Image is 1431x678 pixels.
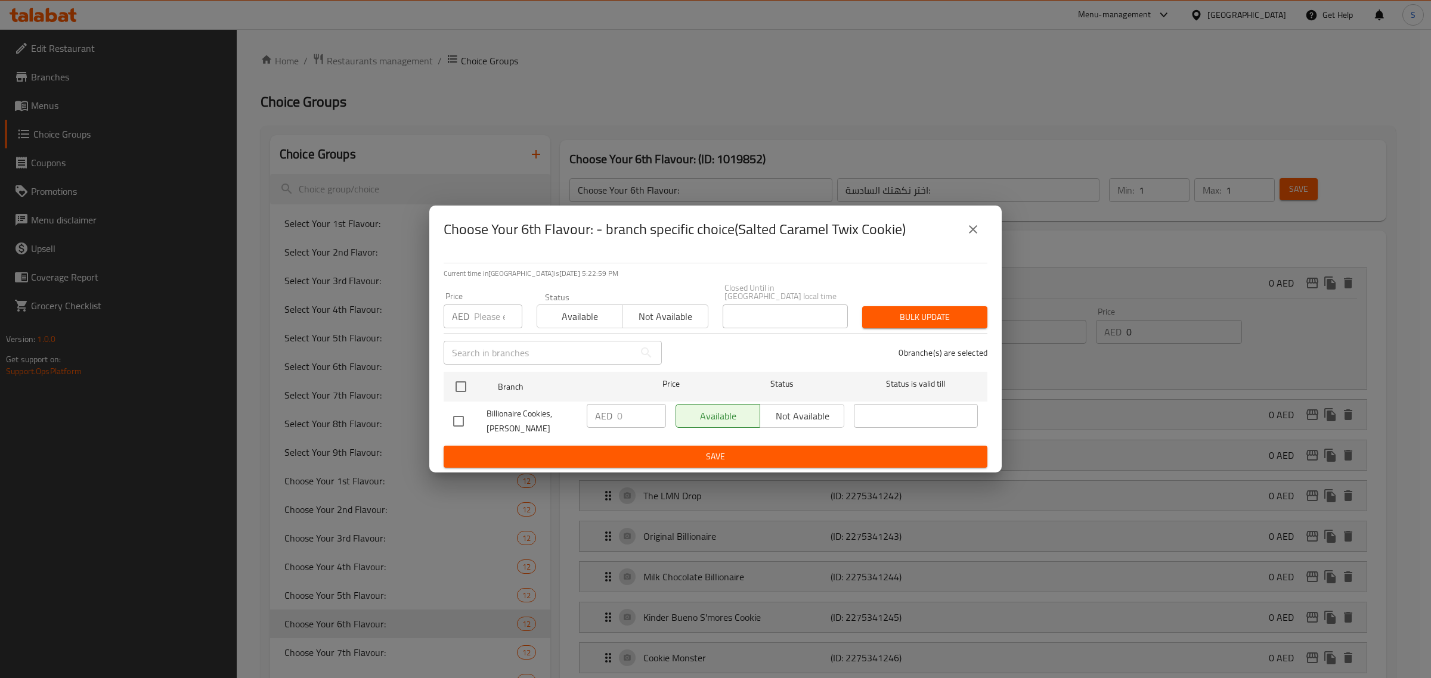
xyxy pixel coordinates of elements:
input: Please enter price [617,404,666,428]
span: Status is valid till [854,377,978,391]
button: close [959,215,987,244]
input: Please enter price [474,304,522,328]
span: Status [720,377,844,391]
p: 0 branche(s) are selected [899,347,987,359]
span: Available [542,308,618,325]
button: Bulk update [862,306,987,328]
span: Branch [498,380,622,394]
button: Save [444,446,987,468]
button: Not available [622,304,708,328]
button: Available [537,304,622,328]
p: AED [452,309,469,324]
input: Search in branches [444,341,634,365]
span: Save [453,449,978,464]
span: Billionaire Cookies, [PERSON_NAME] [487,406,577,436]
span: Not available [627,308,703,325]
p: AED [595,409,612,423]
p: Current time in [GEOGRAPHIC_DATA] is [DATE] 5:22:59 PM [444,268,987,279]
h2: Choose Your 6th Flavour: - branch specific choice(Salted Caramel Twix Cookie) [444,220,906,239]
span: Bulk update [872,310,978,325]
span: Price [631,377,711,391]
